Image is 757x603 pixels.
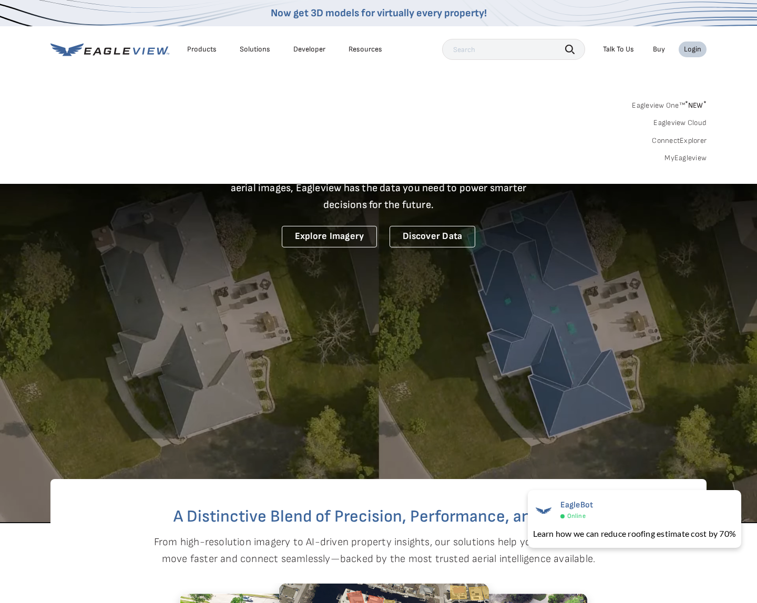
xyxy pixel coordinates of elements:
img: EagleBot [533,500,554,521]
a: Discover Data [390,226,475,247]
span: Online [567,512,586,520]
h2: A Distinctive Blend of Precision, Performance, and Value [93,508,664,525]
div: Talk To Us [603,45,634,54]
div: Solutions [240,45,270,54]
a: Explore Imagery [282,226,377,247]
div: Products [187,45,217,54]
p: A new era starts here. Built on more than 3.5 billion high-resolution aerial images, Eagleview ha... [218,163,539,213]
a: MyEagleview [664,153,707,163]
a: Now get 3D models for virtually every property! [271,7,487,19]
span: NEW [685,101,707,110]
div: Resources [349,45,382,54]
div: Login [684,45,701,54]
span: EagleBot [560,500,594,510]
a: Eagleview One™*NEW* [632,98,707,110]
input: Search [442,39,585,60]
p: From high-resolution imagery to AI-driven property insights, our solutions help you work smarter,... [154,534,603,567]
a: ConnectExplorer [652,136,707,145]
a: Eagleview Cloud [653,118,707,128]
a: Buy [653,45,665,54]
div: Learn how we can reduce roofing estimate cost by 70% [533,527,736,540]
a: Developer [293,45,325,54]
